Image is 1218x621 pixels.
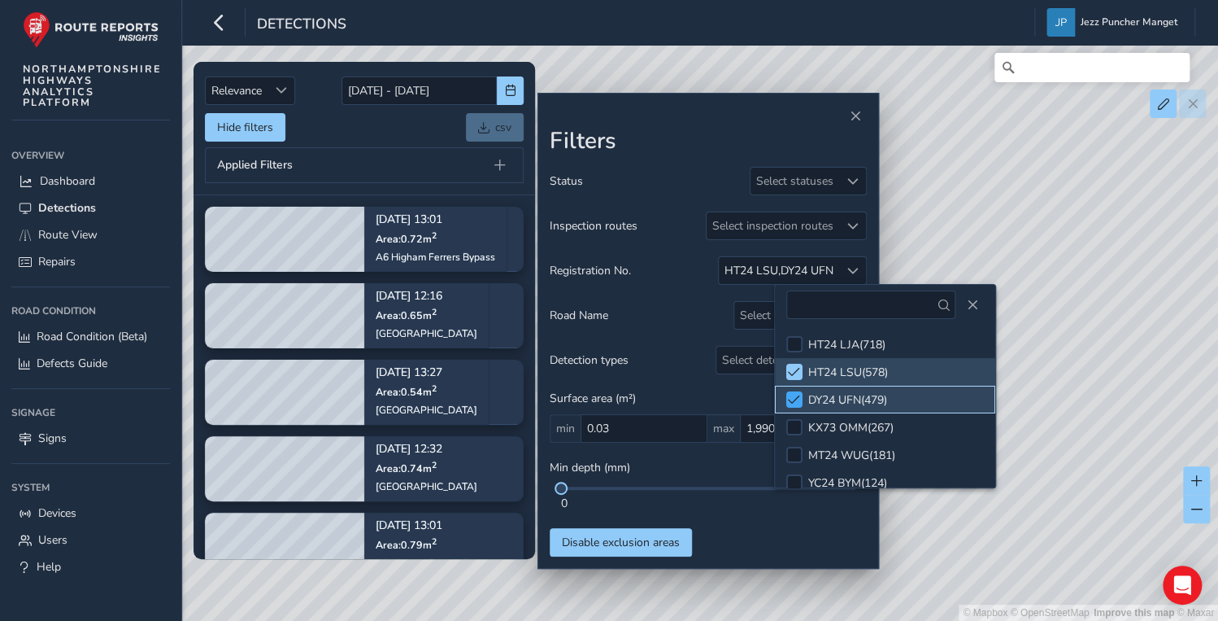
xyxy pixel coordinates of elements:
[11,168,170,195] a: Dashboard
[734,302,839,329] div: Select road names
[376,327,477,340] div: [GEOGRAPHIC_DATA]
[376,557,495,570] div: A6 Higham Ferrers Bypass
[257,14,346,37] span: Detections
[376,251,495,264] div: A6 Higham Ferrers Bypass
[432,306,437,318] sup: 2
[432,230,437,242] sup: 2
[376,444,477,456] p: [DATE] 12:32
[38,227,98,243] span: Route View
[550,173,583,189] span: Status
[11,400,170,425] div: Signage
[11,221,170,248] a: Route View
[11,143,170,168] div: Overview
[376,215,495,226] p: [DATE] 13:01
[550,128,867,155] h2: Filters
[37,559,61,575] span: Help
[38,431,67,446] span: Signs
[707,414,740,443] span: max
[40,173,95,189] span: Dashboard
[808,448,895,463] div: MT24 WUG ( 181 )
[376,385,437,399] span: Area: 0.54 m
[724,263,781,278] div: HT24 LSU ,
[376,404,477,417] div: [GEOGRAPHIC_DATA]
[432,459,437,471] sup: 2
[550,218,637,234] span: Inspection routes
[376,232,437,246] span: Area: 0.72 m
[844,105,867,128] button: Close
[808,365,888,380] div: HT24 LSU ( 578 )
[38,200,96,216] span: Detections
[38,254,76,269] span: Repairs
[550,528,692,557] button: Disable exclusion areas
[808,420,894,435] div: KX73 OMM ( 267 )
[432,536,437,548] sup: 2
[581,414,707,443] input: 0
[808,475,887,491] div: YC24 BYM ( 124 )
[11,299,170,323] div: Road Condition
[716,347,839,374] div: Select detection types
[550,391,636,406] span: Surface area (m²)
[11,195,170,221] a: Detections
[376,461,437,475] span: Area: 0.74 m
[11,425,170,452] a: Signs
[376,291,477,303] p: [DATE] 12:16
[376,480,477,493] div: [GEOGRAPHIC_DATA]
[550,352,629,368] span: Detection types
[707,212,839,239] div: Select inspection routes
[550,263,631,278] span: Registration No.
[38,505,76,521] span: Devices
[11,527,170,553] a: Users
[37,329,147,344] span: Road Condition (Beta)
[23,11,159,48] img: rr logo
[11,500,170,527] a: Devices
[781,263,833,278] div: DY24 UFN
[750,168,839,195] div: Select statuses
[217,160,293,171] span: Applied Filters
[11,350,170,377] a: Defects Guide
[376,368,477,379] p: [DATE] 13:27
[550,460,630,475] span: Min depth (mm)
[961,294,984,317] button: Close
[808,392,887,408] div: DY24 UFN ( 479 )
[206,77,268,104] span: Relevance
[11,323,170,350] a: Road Condition (Beta)
[561,496,855,511] div: 0
[268,77,294,104] div: Sort by Date
[376,538,437,552] span: Area: 0.79 m
[740,414,867,443] input: 0
[205,113,285,142] button: Hide filters
[550,308,608,323] span: Road Name
[37,356,107,371] span: Defects Guide
[432,383,437,395] sup: 2
[994,53,1190,82] input: Search
[550,414,581,443] span: min
[38,532,67,548] span: Users
[23,63,162,108] span: NORTHAMPTONSHIRE HIGHWAYS ANALYTICS PLATFORM
[376,521,495,532] p: [DATE] 13:01
[808,337,885,352] div: HT24 LJA ( 718 )
[1046,8,1075,37] img: diamond-layout
[376,308,437,322] span: Area: 0.65 m
[1046,8,1183,37] button: Jezz Puncher Manget
[11,475,170,500] div: System
[11,553,170,580] a: Help
[1163,566,1202,605] div: Open Intercom Messenger
[466,113,524,142] a: csv
[1081,8,1177,37] span: Jezz Puncher Manget
[11,248,170,275] a: Repairs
